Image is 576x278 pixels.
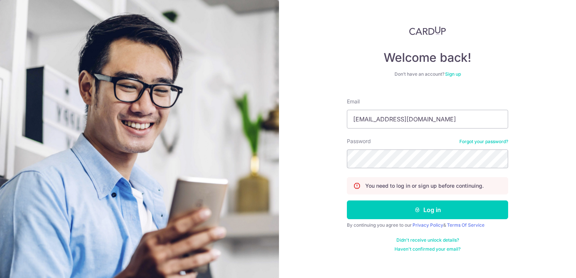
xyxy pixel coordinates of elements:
[445,71,461,77] a: Sign up
[394,246,460,252] a: Haven't confirmed your email?
[347,222,508,228] div: By continuing you agree to our &
[347,98,360,105] label: Email
[396,237,459,243] a: Didn't receive unlock details?
[347,71,508,77] div: Don’t have an account?
[409,26,446,35] img: CardUp Logo
[412,222,443,228] a: Privacy Policy
[365,182,484,190] p: You need to log in or sign up before continuing.
[459,139,508,145] a: Forgot your password?
[347,200,508,219] button: Log in
[347,50,508,65] h4: Welcome back!
[347,110,508,129] input: Enter your Email
[347,138,371,145] label: Password
[447,222,484,228] a: Terms Of Service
